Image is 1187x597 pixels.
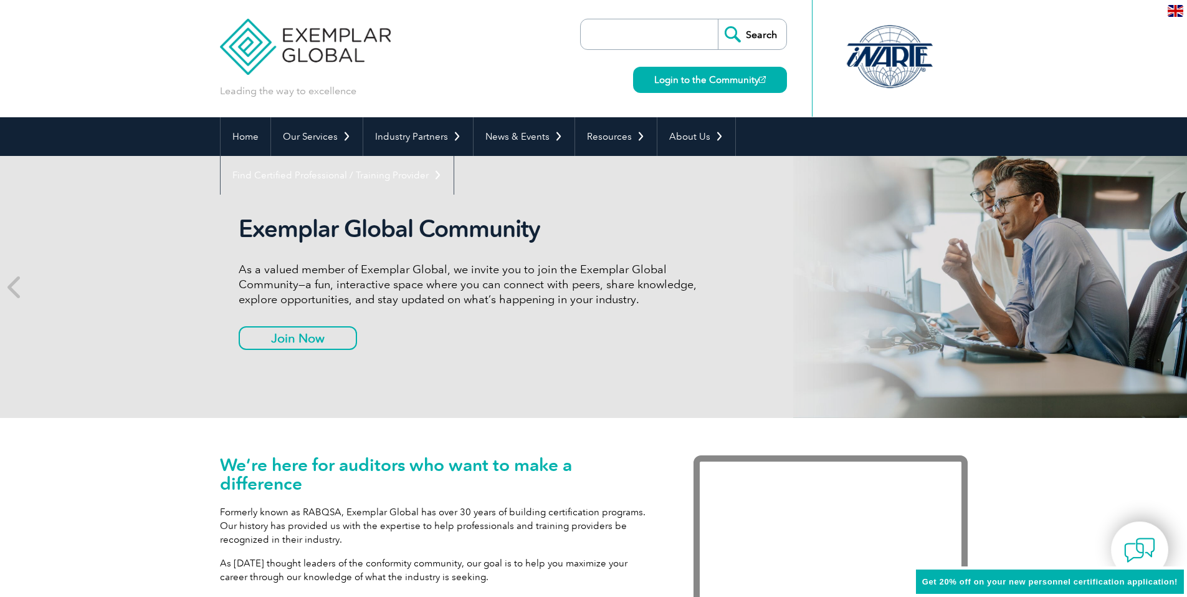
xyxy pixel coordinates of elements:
a: About Us [657,117,735,156]
a: Our Services [271,117,363,156]
img: en [1168,5,1183,17]
h2: Exemplar Global Community [239,215,706,243]
p: As [DATE] thought leaders of the conformity community, our goal is to help you maximize your care... [220,556,656,584]
a: Find Certified Professional / Training Provider [221,156,454,195]
span: Get 20% off on your new personnel certification application! [922,577,1178,586]
a: Home [221,117,270,156]
img: contact-chat.png [1124,535,1155,566]
a: Login to the Community [633,67,787,93]
h1: We’re here for auditors who want to make a difference [220,455,656,493]
p: Formerly known as RABQSA, Exemplar Global has over 30 years of building certification programs. O... [220,505,656,546]
a: News & Events [474,117,574,156]
img: open_square.png [759,76,766,83]
a: Resources [575,117,657,156]
p: As a valued member of Exemplar Global, we invite you to join the Exemplar Global Community—a fun,... [239,262,706,307]
a: Industry Partners [363,117,473,156]
input: Search [718,19,786,49]
p: Leading the way to excellence [220,84,356,98]
a: Join Now [239,326,357,350]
